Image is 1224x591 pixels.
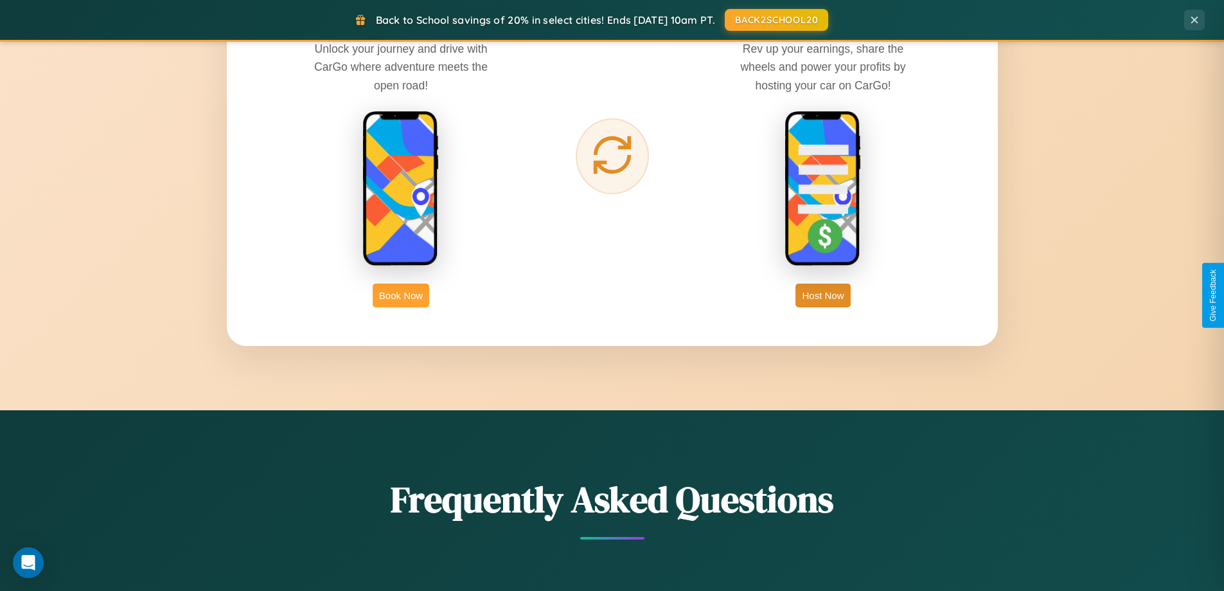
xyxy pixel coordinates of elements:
p: Unlock your journey and drive with CarGo where adventure meets the open road! [305,40,497,94]
button: Book Now [373,284,429,307]
p: Rev up your earnings, share the wheels and power your profits by hosting your car on CarGo! [727,40,919,94]
img: rent phone [362,111,439,268]
h2: Frequently Asked Questions [227,475,998,524]
button: BACK2SCHOOL20 [725,9,828,31]
div: Open Intercom Messenger [13,547,44,578]
div: Give Feedback [1209,269,1218,322]
span: Back to School savings of 20% in select cities! Ends [DATE] 10am PT. [376,14,715,26]
button: Host Now [795,284,850,307]
img: host phone [785,111,862,268]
